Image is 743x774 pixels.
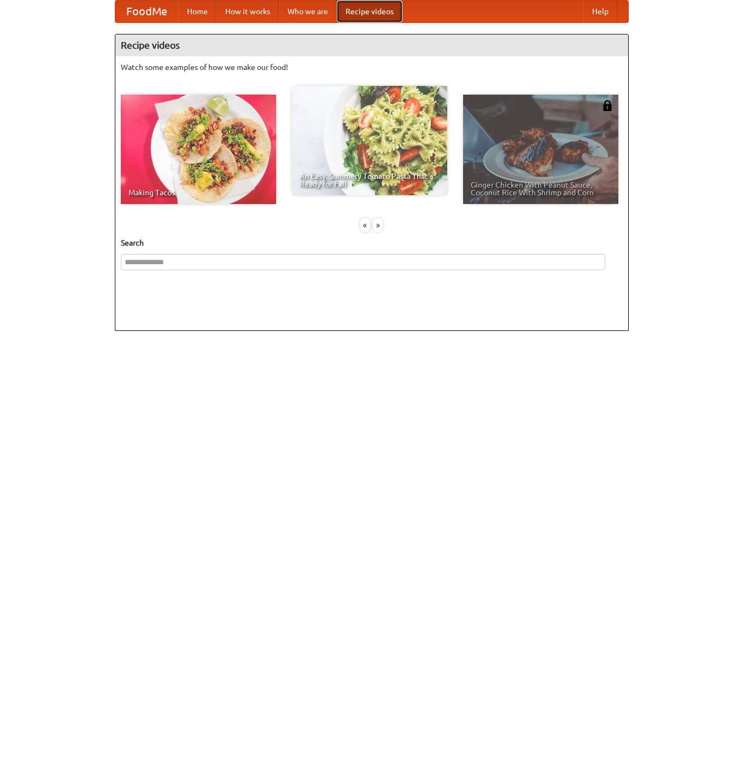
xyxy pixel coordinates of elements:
img: 483408.png [602,100,613,111]
p: Watch some examples of how we make our food! [121,62,623,73]
a: Recipe videos [337,1,402,22]
span: Making Tacos [128,189,268,196]
a: Making Tacos [121,95,276,204]
a: FoodMe [115,1,178,22]
h4: Recipe videos [115,34,628,56]
a: How it works [217,1,279,22]
a: Home [178,1,217,22]
a: An Easy, Summery Tomato Pasta That's Ready for Fall [292,86,447,195]
h5: Search [121,237,623,248]
a: Help [583,1,617,22]
div: « [360,218,370,232]
span: An Easy, Summery Tomato Pasta That's Ready for Fall [300,172,440,188]
a: Who we are [279,1,337,22]
div: » [373,218,383,232]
